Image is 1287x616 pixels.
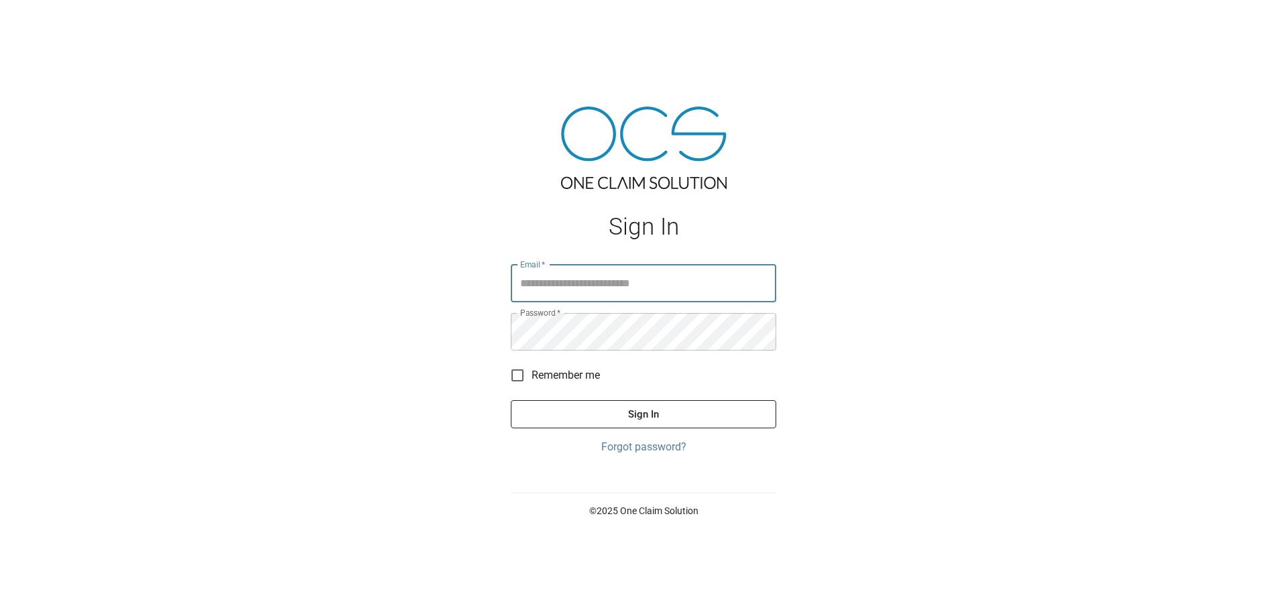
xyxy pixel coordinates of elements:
span: Remember me [532,367,600,383]
button: Sign In [511,400,776,428]
p: © 2025 One Claim Solution [511,504,776,517]
label: Email [520,259,546,270]
img: ocs-logo-white-transparent.png [16,8,70,35]
img: ocs-logo-tra.png [561,107,727,189]
label: Password [520,307,560,318]
h1: Sign In [511,213,776,241]
a: Forgot password? [511,439,776,455]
